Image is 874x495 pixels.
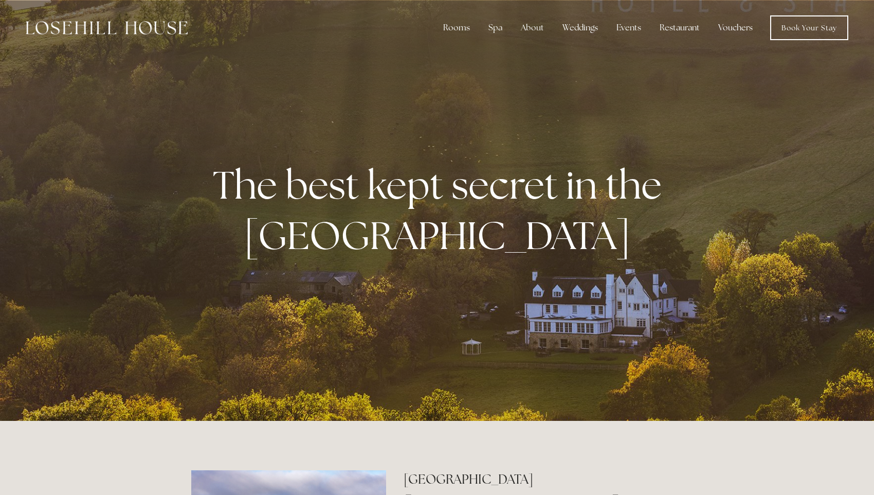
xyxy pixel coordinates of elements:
div: Events [608,17,649,38]
a: Vouchers [710,17,761,38]
div: Rooms [435,17,478,38]
div: About [513,17,552,38]
div: Restaurant [651,17,708,38]
h2: [GEOGRAPHIC_DATA] [404,470,683,488]
a: Book Your Stay [770,15,848,40]
div: Spa [480,17,511,38]
div: Weddings [554,17,606,38]
img: Losehill House [26,21,188,34]
strong: The best kept secret in the [GEOGRAPHIC_DATA] [213,160,670,260]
